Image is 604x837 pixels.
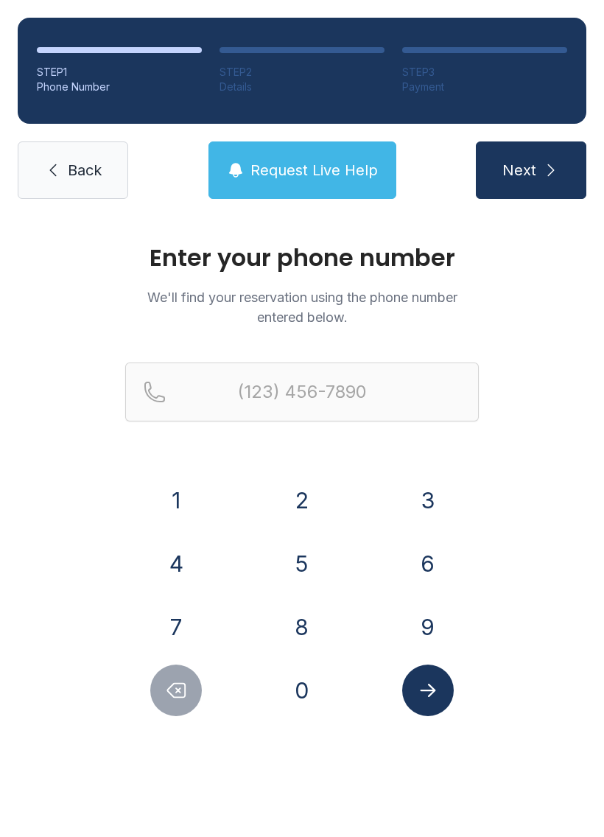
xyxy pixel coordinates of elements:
[276,474,328,526] button: 2
[220,80,384,94] div: Details
[402,665,454,716] button: Submit lookup form
[402,80,567,94] div: Payment
[220,65,384,80] div: STEP 2
[276,665,328,716] button: 0
[276,601,328,653] button: 8
[150,601,202,653] button: 7
[125,287,479,327] p: We'll find your reservation using the phone number entered below.
[125,246,479,270] h1: Enter your phone number
[37,80,202,94] div: Phone Number
[125,363,479,421] input: Reservation phone number
[502,160,536,181] span: Next
[250,160,378,181] span: Request Live Help
[402,65,567,80] div: STEP 3
[150,665,202,716] button: Delete number
[150,474,202,526] button: 1
[402,601,454,653] button: 9
[276,538,328,589] button: 5
[402,538,454,589] button: 6
[37,65,202,80] div: STEP 1
[150,538,202,589] button: 4
[68,160,102,181] span: Back
[402,474,454,526] button: 3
